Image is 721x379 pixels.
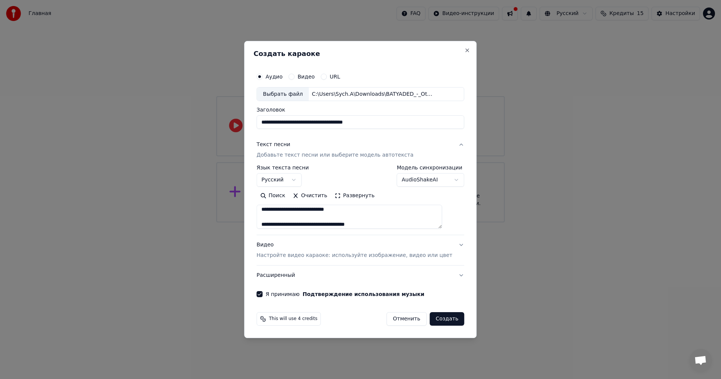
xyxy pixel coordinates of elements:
button: Создать [430,312,464,326]
label: URL [330,74,340,79]
label: Заголовок [256,107,464,113]
button: Я принимаю [303,291,424,297]
label: Аудио [265,74,282,79]
div: Текст песниДобавьте текст песни или выберите модель автотекста [256,165,464,235]
button: Расширенный [256,266,464,285]
div: C:\Users\Sych.A\Downloads\BATYADED_-_Otec_([DOMAIN_NAME])[music+vocals].mp3 [309,91,436,98]
div: Выбрать файл [257,88,309,101]
label: Я принимаю [265,291,424,297]
button: Поиск [256,190,289,202]
button: Развернуть [331,190,378,202]
p: Добавьте текст песни или выберите модель автотекста [256,152,413,159]
button: ВидеоНастройте видео караоке: используйте изображение, видео или цвет [256,236,464,266]
button: Очистить [289,190,331,202]
h2: Создать караоке [253,50,467,57]
button: Текст песниДобавьте текст песни или выберите модель автотекста [256,135,464,165]
label: Язык текста песни [256,165,309,171]
span: This will use 4 credits [269,316,317,322]
button: Отменить [386,312,427,326]
label: Видео [297,74,315,79]
div: Видео [256,242,452,260]
p: Настройте видео караоке: используйте изображение, видео или цвет [256,252,452,259]
label: Модель синхронизации [397,165,465,171]
div: Текст песни [256,141,290,149]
